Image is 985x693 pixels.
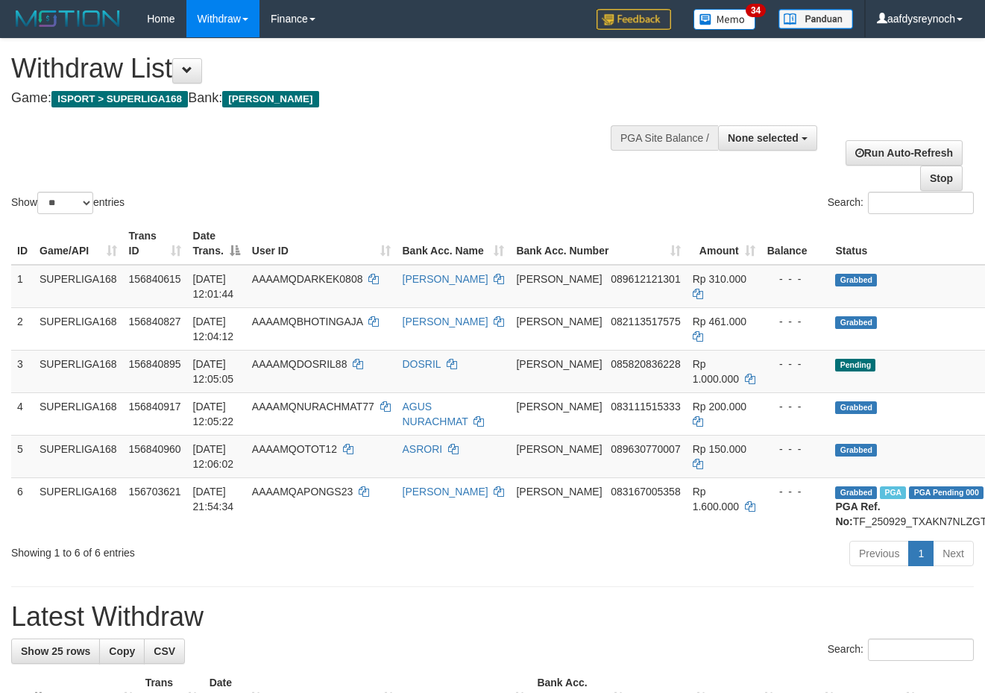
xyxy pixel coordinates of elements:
span: AAAAMQDARKEK0808 [252,273,363,285]
span: Grabbed [835,274,877,286]
input: Search: [868,639,974,661]
td: 5 [11,435,34,477]
td: 2 [11,307,34,350]
td: 4 [11,392,34,435]
button: None selected [718,125,817,151]
span: Rp 461.000 [693,316,746,327]
span: 156840615 [129,273,181,285]
span: 34 [746,4,766,17]
input: Search: [868,192,974,214]
th: Trans ID: activate to sort column ascending [123,222,187,265]
span: Grabbed [835,486,877,499]
span: [PERSON_NAME] [516,401,602,413]
span: [PERSON_NAME] [516,273,602,285]
span: AAAAMQBHOTINGAJA [252,316,363,327]
th: Amount: activate to sort column ascending [687,222,761,265]
span: ISPORT > SUPERLIGA168 [51,91,188,107]
span: [DATE] 21:54:34 [193,486,234,512]
span: Copy 085820836228 to clipboard [611,358,680,370]
b: PGA Ref. No: [835,501,880,527]
span: 156703621 [129,486,181,498]
div: PGA Site Balance / [611,125,718,151]
th: Game/API: activate to sort column ascending [34,222,123,265]
span: Copy 083111515333 to clipboard [611,401,680,413]
span: Rp 150.000 [693,443,746,455]
td: SUPERLIGA168 [34,435,123,477]
th: Bank Acc. Number: activate to sort column ascending [510,222,686,265]
span: AAAAMQNURACHMAT77 [252,401,374,413]
div: - - - [767,314,824,329]
a: Run Auto-Refresh [846,140,963,166]
div: Showing 1 to 6 of 6 entries [11,539,399,560]
th: User ID: activate to sort column ascending [246,222,397,265]
a: CSV [144,639,185,664]
td: SUPERLIGA168 [34,307,123,350]
td: SUPERLIGA168 [34,477,123,535]
td: 1 [11,265,34,308]
h1: Latest Withdraw [11,602,974,632]
a: [PERSON_NAME] [403,273,488,285]
span: [PERSON_NAME] [516,358,602,370]
a: 1 [908,541,934,566]
span: AAAAMQAPONGS23 [252,486,353,498]
span: [DATE] 12:05:22 [193,401,234,427]
span: AAAAMQDOSRIL88 [252,358,347,370]
a: DOSRIL [403,358,441,370]
span: Rp 200.000 [693,401,746,413]
th: Bank Acc. Name: activate to sort column ascending [397,222,511,265]
span: Copy [109,645,135,657]
span: Pending [835,359,875,371]
a: [PERSON_NAME] [403,486,488,498]
label: Search: [828,192,974,214]
div: - - - [767,357,824,371]
span: Grabbed [835,316,877,329]
span: [PERSON_NAME] [516,316,602,327]
select: Showentries [37,192,93,214]
img: MOTION_logo.png [11,7,125,30]
span: Rp 310.000 [693,273,746,285]
th: ID [11,222,34,265]
td: 3 [11,350,34,392]
span: 156840917 [129,401,181,413]
div: - - - [767,484,824,499]
th: Balance [761,222,830,265]
div: - - - [767,399,824,414]
span: 156840960 [129,443,181,455]
h4: Game: Bank: [11,91,642,106]
span: Marked by aafchhiseyha [880,486,906,499]
span: [PERSON_NAME] [516,486,602,498]
span: [DATE] 12:05:05 [193,358,234,385]
a: Next [933,541,974,566]
span: Copy 089630770007 to clipboard [611,443,680,455]
span: Rp 1.600.000 [693,486,739,512]
span: [PERSON_NAME] [516,443,602,455]
a: Stop [920,166,963,191]
span: None selected [728,132,799,144]
span: [PERSON_NAME] [222,91,318,107]
img: Button%20Memo.svg [693,9,756,30]
td: SUPERLIGA168 [34,350,123,392]
label: Search: [828,639,974,661]
a: Copy [99,639,145,664]
span: 156840827 [129,316,181,327]
span: Show 25 rows [21,645,90,657]
div: - - - [767,272,824,286]
span: AAAAMQOTOT12 [252,443,337,455]
img: Feedback.jpg [597,9,671,30]
span: [DATE] 12:01:44 [193,273,234,300]
a: Previous [849,541,909,566]
span: Copy 089612121301 to clipboard [611,273,680,285]
span: PGA Pending [909,486,984,499]
a: ASRORI [403,443,443,455]
a: Show 25 rows [11,639,100,664]
span: Grabbed [835,444,877,457]
a: [PERSON_NAME] [403,316,488,327]
td: SUPERLIGA168 [34,392,123,435]
span: Copy 082113517575 to clipboard [611,316,680,327]
h1: Withdraw List [11,54,642,84]
span: [DATE] 12:06:02 [193,443,234,470]
span: Rp 1.000.000 [693,358,739,385]
label: Show entries [11,192,125,214]
span: 156840895 [129,358,181,370]
th: Date Trans.: activate to sort column descending [187,222,246,265]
